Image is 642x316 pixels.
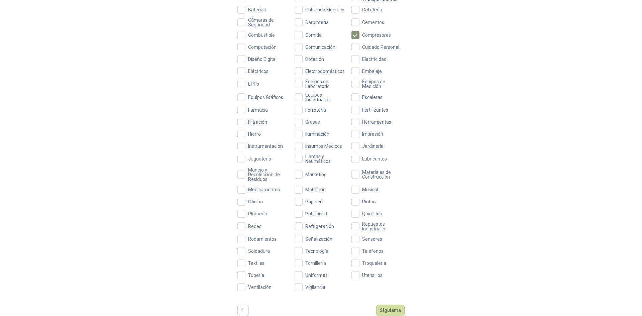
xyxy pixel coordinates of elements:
span: EPPs [245,82,262,86]
span: Marketing [303,172,329,177]
span: Embalaje [359,69,385,74]
span: Sensores [359,237,385,241]
span: Equipos de Laboratorio [303,79,348,89]
span: Equipos de Medición [359,79,405,89]
span: Iluminación [303,132,332,136]
span: Soldadura [245,249,273,253]
span: Dotación [303,57,327,62]
span: Equipos Industriales [303,93,348,102]
span: Filtración [245,120,270,124]
span: Instrumentación [245,144,286,148]
span: Refrigeración [303,224,337,229]
span: Combustible [245,33,278,37]
span: Lubricantes [359,156,390,161]
span: Ventilación [245,285,274,290]
span: Troqueleria [359,261,389,266]
span: Jardinería [359,144,386,148]
span: Ferretería [303,108,329,112]
span: Comida [303,33,324,37]
span: Llantas y Neumáticos [303,154,348,164]
span: Eléctricos [245,69,271,74]
span: Diseño Digital [245,57,279,62]
span: Medicamentos [245,187,283,192]
span: Publicidad [303,211,330,216]
span: Electrodomésticos [303,69,347,74]
span: Señalización [303,237,335,241]
span: Oficina [245,199,265,204]
span: Teléfonos [359,249,386,253]
span: Juguetería [245,156,274,161]
span: Impresión [359,132,386,136]
span: Vigilancia [303,285,328,290]
span: Carpintería [303,20,331,25]
span: Papelería [303,199,328,204]
span: Plomería [245,211,270,216]
span: Manejo y Recolección de Residuos [245,168,291,182]
span: Computación [245,45,279,49]
span: Textiles [245,261,267,266]
span: Electricidad [359,57,389,62]
span: Farmacia [245,108,271,112]
span: Equipos Gráficos [245,95,286,100]
span: Mobiliario [303,187,328,192]
span: Cámaras de Seguridad [245,18,291,27]
span: Grasas [303,120,323,124]
span: Tubería [245,273,267,278]
span: Utensilios [359,273,385,278]
button: Siguiente [376,305,405,316]
span: Musical [359,187,381,192]
span: Químicos [359,211,385,216]
span: Tornillería [303,261,329,266]
span: Baterías [245,7,269,12]
span: Hierro [245,132,263,136]
span: Materiales de Construcción [359,170,405,179]
span: Repuestos Industriales [359,222,405,231]
span: Herramientas [359,120,394,124]
span: Redes [245,224,264,229]
span: Compresores [359,33,394,37]
span: Tecnología [303,249,331,253]
span: Insumos Médicos [303,144,345,148]
span: Uniformes [303,273,330,278]
span: Cafetería [359,7,385,12]
span: Comunicación [303,45,338,49]
span: Rodamientos [245,237,279,241]
span: Escaleras [359,95,385,100]
span: Fertilizantes [359,108,391,112]
span: Cementos [359,20,387,25]
span: Cableado Eléctrico [303,7,347,12]
span: Pintura [359,199,380,204]
span: Cuidado Personal [359,45,402,49]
